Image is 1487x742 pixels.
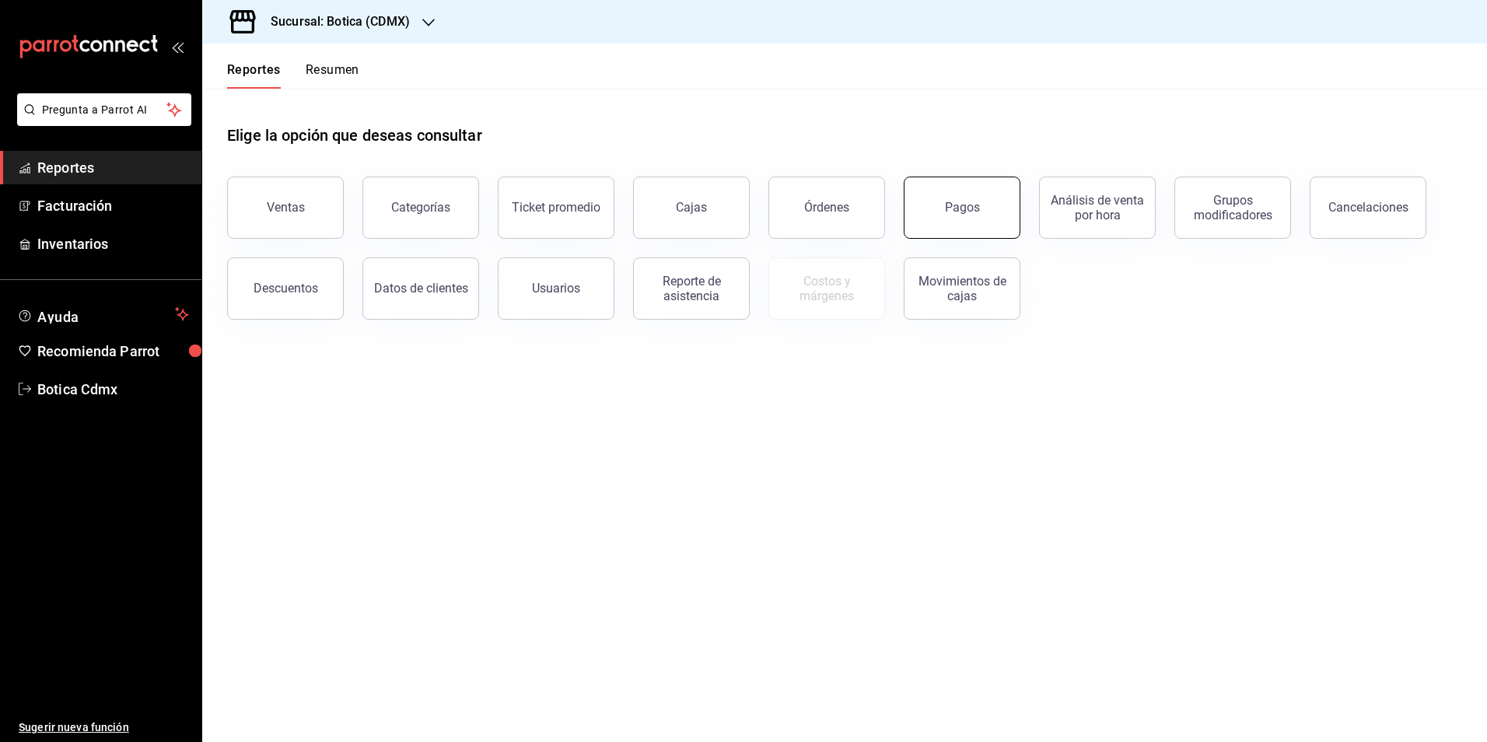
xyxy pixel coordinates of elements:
button: Ticket promedio [498,177,614,239]
button: Órdenes [768,177,885,239]
span: Ayuda [37,305,169,324]
button: Resumen [306,62,359,89]
h3: Sucursal: Botica (CDMX) [258,12,410,31]
button: Descuentos [227,257,344,320]
span: Pregunta a Parrot AI [42,102,167,118]
div: Cancelaciones [1328,200,1408,215]
span: Inventarios [37,233,189,254]
div: Usuarios [532,281,580,296]
div: Datos de clientes [374,281,468,296]
div: Costos y márgenes [778,274,875,303]
button: Pregunta a Parrot AI [17,93,191,126]
button: Análisis de venta por hora [1039,177,1156,239]
button: Reportes [227,62,281,89]
button: Ventas [227,177,344,239]
div: Grupos modificadores [1184,193,1281,222]
div: Análisis de venta por hora [1049,193,1146,222]
a: Pregunta a Parrot AI [11,113,191,129]
div: Movimientos de cajas [914,274,1010,303]
a: Cajas [633,177,750,239]
h1: Elige la opción que deseas consultar [227,124,482,147]
div: Ticket promedio [512,200,600,215]
button: Categorías [362,177,479,239]
div: Ventas [267,200,305,215]
div: Reporte de asistencia [643,274,740,303]
div: Órdenes [804,200,849,215]
button: Contrata inventarios para ver este reporte [768,257,885,320]
button: Movimientos de cajas [904,257,1020,320]
span: Botica Cdmx [37,379,189,400]
button: Datos de clientes [362,257,479,320]
span: Sugerir nueva función [19,719,189,736]
button: open_drawer_menu [171,40,184,53]
span: Recomienda Parrot [37,341,189,362]
span: Facturación [37,195,189,216]
div: navigation tabs [227,62,359,89]
div: Pagos [945,200,980,215]
button: Usuarios [498,257,614,320]
button: Grupos modificadores [1174,177,1291,239]
button: Pagos [904,177,1020,239]
button: Reporte de asistencia [633,257,750,320]
button: Cancelaciones [1310,177,1426,239]
span: Reportes [37,157,189,178]
div: Descuentos [254,281,318,296]
div: Categorías [391,200,450,215]
div: Cajas [676,198,708,217]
